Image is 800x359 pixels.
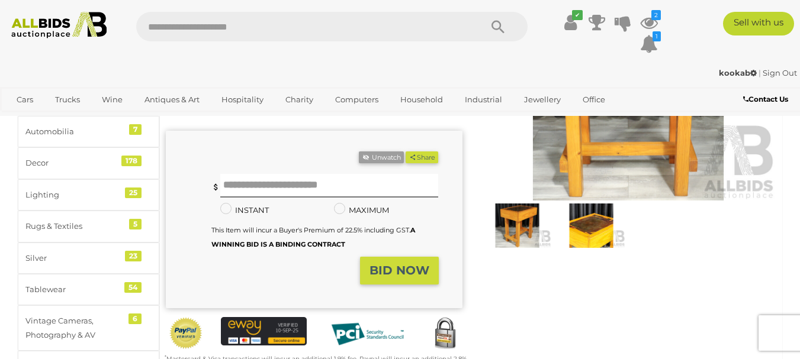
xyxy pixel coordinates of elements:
a: Rugs & Textiles 5 [18,211,159,242]
i: 1 [653,31,661,41]
div: Silver [25,251,123,265]
div: 7 [129,124,142,135]
div: Rugs & Textiles [25,219,123,233]
i: ✔ [572,10,583,20]
a: Automobilia 7 [18,116,159,147]
a: Decor 178 [18,147,159,179]
strong: kookab [719,68,757,77]
a: Jewellery [516,90,568,109]
b: A WINNING BID IS A BINDING CONTRACT [211,226,415,248]
div: 5 [129,219,142,229]
a: Trucks [47,90,88,109]
div: Lighting [25,188,123,202]
a: Sell with us [723,12,794,35]
a: Contact Us [743,93,791,106]
div: Decor [25,156,123,170]
small: This Item will incur a Buyer's Premium of 22.5% including GST. [211,226,415,248]
div: 6 [128,313,142,324]
a: Industrial [457,90,510,109]
img: Modern Pine Kitchen Butchers Block [557,203,625,247]
a: Silver 23 [18,242,159,274]
a: Wine [94,90,130,109]
a: Sign Out [763,68,797,77]
img: Official PayPal Seal [169,317,203,350]
a: Computers [327,90,386,109]
button: BID NOW [360,257,439,284]
a: Lighting 25 [18,179,159,211]
div: 23 [125,251,142,261]
div: 178 [121,156,142,166]
div: Vintage Cameras, Photography & AV [25,314,123,342]
button: Unwatch [359,151,404,164]
a: ✔ [562,12,580,33]
a: kookab [719,68,759,77]
button: Share [406,151,438,164]
img: Allbids.com.au [6,12,113,38]
a: Charity [278,90,321,109]
a: Tablewear 54 [18,274,159,305]
label: MAXIMUM [334,203,389,217]
a: Hospitality [214,90,271,109]
i: 2 [651,10,661,20]
label: INSTANT [220,203,269,217]
div: Tablewear [25,283,123,296]
button: Search [468,12,528,41]
a: Antiques & Art [137,90,207,109]
img: Secured by Rapid SSL [428,317,462,351]
div: 54 [124,282,142,293]
a: Sports [9,109,49,129]
img: Modern Pine Kitchen Butchers Block [483,203,551,247]
span: | [759,68,761,77]
strong: BID NOW [370,263,429,277]
a: 2 [640,12,658,33]
div: 25 [125,187,142,198]
a: Cars [9,90,41,109]
li: Unwatch this item [359,151,404,164]
b: Contact Us [743,95,788,104]
a: Vintage Cameras, Photography & AV 6 [18,305,159,351]
div: Automobilia [25,125,123,138]
a: Household [393,90,451,109]
a: Office [575,90,613,109]
img: eWAY Payment Gateway [221,317,307,345]
img: PCI DSS compliant [325,317,410,351]
a: [GEOGRAPHIC_DATA] [55,109,155,129]
a: 1 [640,33,658,54]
